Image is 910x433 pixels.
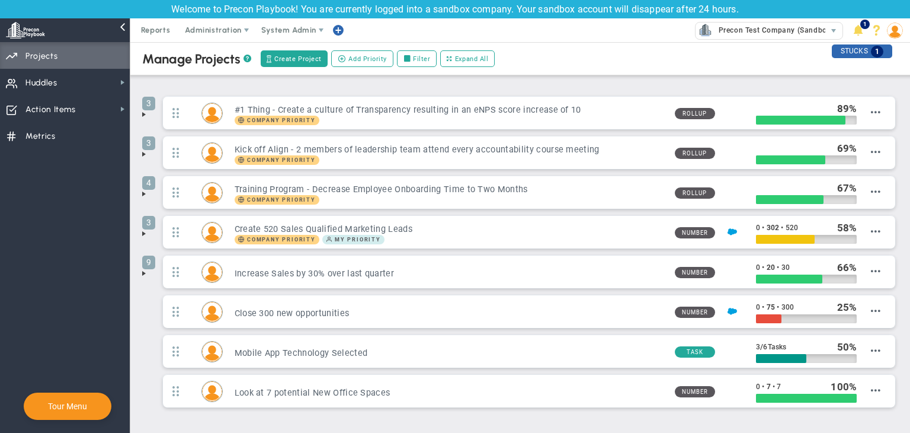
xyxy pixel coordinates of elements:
li: Help & Frequently Asked Questions (FAQ) [867,18,886,42]
span: Company Priority [235,195,319,205]
button: Expand All [440,50,495,67]
span: 66 [837,262,849,273]
span: • [777,263,779,272]
span: / [760,342,763,351]
div: % [831,380,857,393]
span: Add Priority [348,54,387,64]
h3: Kick off Align - 2 members of leadership team attend every accountability course meeting [235,144,665,155]
span: Task [675,346,715,358]
div: % [837,221,857,234]
img: 33579.Company.photo [698,23,713,37]
img: Lisa Jenkins [202,183,222,203]
span: 4 [142,176,155,190]
h3: Close 300 new opportunities [235,308,665,319]
span: Precon Test Company (Sandbox) [713,23,834,38]
img: Katie Williams [202,262,222,282]
span: 9 [142,256,155,269]
span: Create Project [274,54,322,64]
span: 0 [756,224,760,232]
div: Katie Williams [201,262,223,283]
label: Filter [397,50,437,67]
span: 89 [837,103,849,114]
span: 1 [860,20,870,29]
span: Administration [185,26,241,34]
span: My Priority [335,237,381,243]
span: System Admin [261,26,316,34]
span: 25 [837,301,849,313]
span: 50 [837,341,849,353]
img: Lucy Rodriguez [202,342,222,362]
span: Company Priority [235,155,319,165]
span: select [825,23,842,39]
div: Miguel Cabrera [201,142,223,164]
span: 3 6 [756,343,786,351]
span: Huddles [25,71,57,95]
div: % [837,340,857,354]
span: Number [675,307,715,318]
span: 30 [781,263,790,272]
span: 302 [767,224,779,232]
button: Add Priority [331,50,393,67]
div: Lisa Jenkins [201,182,223,203]
span: Company Priority [247,117,316,123]
div: % [837,142,857,155]
span: • [762,263,764,272]
div: Lucy Rodriguez [201,341,223,362]
span: Projects [25,44,57,69]
span: My Priority [322,235,384,244]
span: Number [675,267,715,278]
span: 69 [837,142,849,154]
div: Sudhir Dakshinamurthy [201,222,223,243]
span: 0 [756,303,760,311]
span: 3 [142,97,155,110]
img: Mark Collins [202,302,222,322]
div: % [837,301,857,314]
h3: Look at 7 potential New Office Spaces [235,387,665,399]
img: Sudhir Dakshinamurthy [202,222,222,243]
span: Tasks [768,343,787,351]
span: 67 [837,182,849,194]
span: 20 [767,263,775,272]
div: % [837,182,857,195]
span: Expand All [455,54,489,64]
span: Company Priority [235,235,319,244]
span: Rollup [675,148,715,159]
span: 0 [756,263,760,272]
img: Salesforce Enabled<br />Sandbox: Quarterly Leads and Opportunities [728,307,737,316]
span: • [762,383,764,391]
span: • [777,303,779,311]
span: 75 [767,303,775,311]
li: Announcements [849,18,867,42]
span: 7 [767,383,771,391]
img: 64089.Person.photo [887,23,903,39]
div: Mark Collins [201,103,223,124]
span: • [781,224,783,232]
h3: Create 520 Sales Qualified Marketing Leads [235,224,665,235]
span: 3 [142,136,155,150]
h3: Training Program - Decrease Employee Onboarding Time to Two Months [235,184,665,195]
img: Salesforce Enabled<br />Sandbox: Quarterly Leads and Opportunities [728,227,737,237]
h3: #1 Thing - Create a culture of Transparency resulting in an eNPS score increase of 10 [235,104,665,116]
div: Manage Projects [142,51,252,67]
div: Mark Collins [201,301,223,323]
span: 100 [831,381,848,393]
div: % [837,102,857,115]
span: Reports [135,18,177,42]
span: 7 [777,383,781,391]
span: Rollup [675,108,715,119]
span: 1 [871,46,883,58]
span: • [762,224,764,232]
div: % [837,261,857,274]
img: Miguel Cabrera [202,143,222,163]
span: • [773,383,775,391]
span: Number [675,227,715,238]
div: STUCKS [832,44,892,58]
span: Company Priority [247,237,316,243]
span: Company Priority [247,197,316,203]
span: 300 [781,303,794,311]
span: Rollup [675,187,715,199]
button: Tour Menu [44,401,91,412]
span: 3 [142,216,155,230]
span: • [762,303,764,311]
img: Mark Collins [202,103,222,123]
